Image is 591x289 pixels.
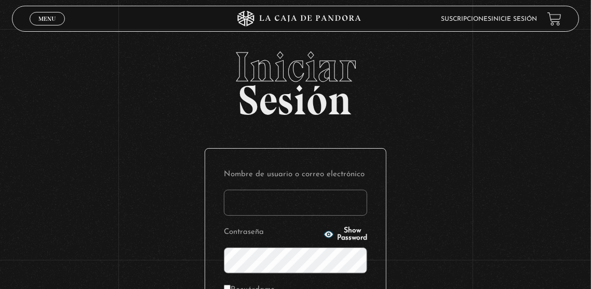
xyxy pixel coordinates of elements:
[12,46,580,88] span: Iniciar
[224,167,367,181] label: Nombre de usuario o correo electrónico
[35,24,60,32] span: Cerrar
[547,12,561,26] a: View your shopping cart
[491,16,537,22] a: Inicie sesión
[12,46,580,113] h2: Sesión
[441,16,491,22] a: Suscripciones
[224,225,320,239] label: Contraseña
[38,16,56,22] span: Menu
[337,227,367,242] span: Show Password
[324,227,367,242] button: Show Password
